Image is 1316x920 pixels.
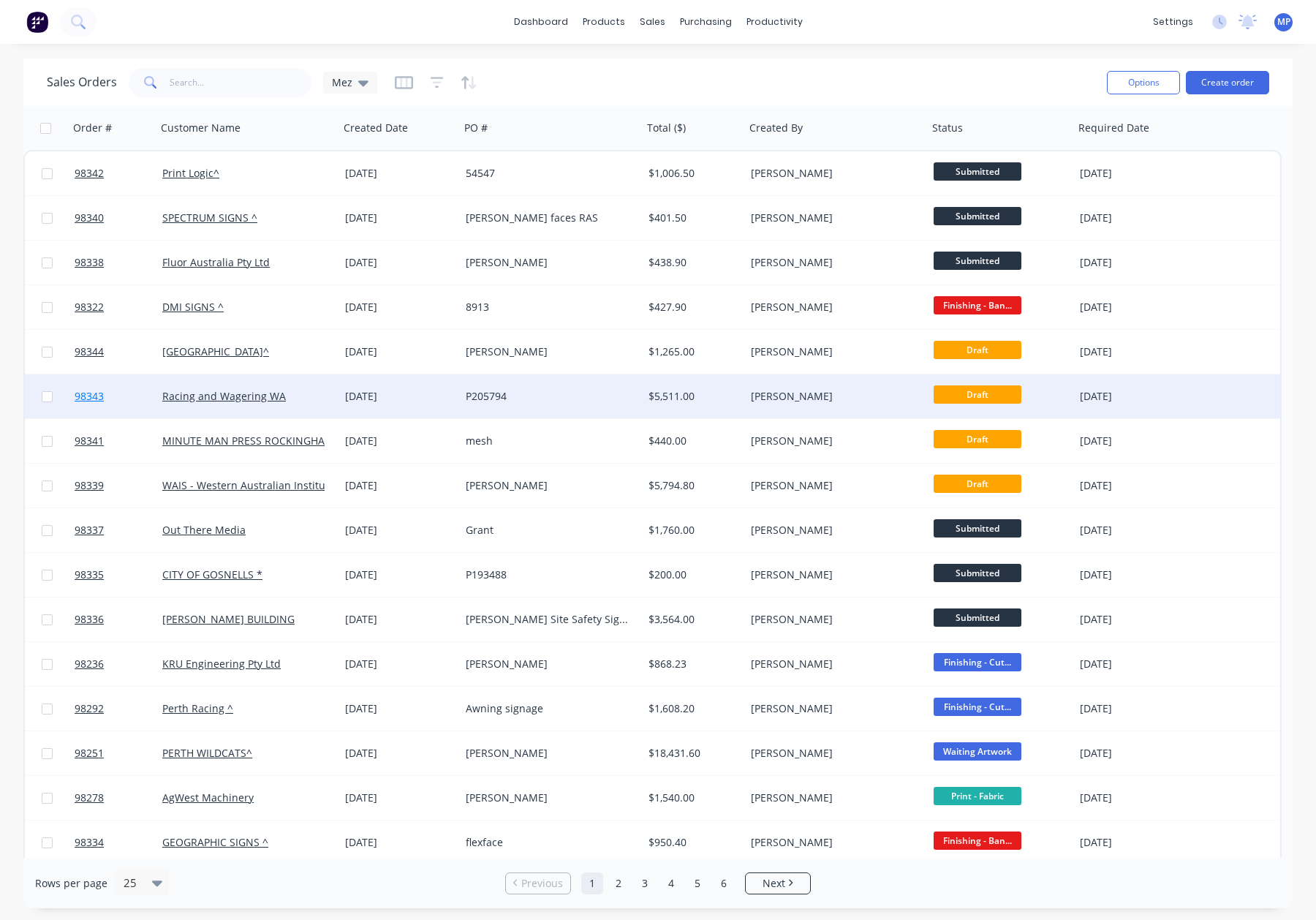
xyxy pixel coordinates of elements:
div: $18,431.60 [648,746,735,761]
div: [PERSON_NAME] [751,523,913,538]
a: 98336 [75,597,162,641]
a: CITY OF GOSNELLS * [162,568,262,581]
div: P205794 [466,389,628,404]
div: [PERSON_NAME] [751,166,913,181]
div: [DATE] [345,255,454,270]
div: Awning signage [466,701,628,716]
a: 98344 [75,330,162,374]
span: Submitted [934,252,1021,270]
span: Draft [934,341,1021,359]
div: [PERSON_NAME] [751,791,913,805]
span: 98335 [75,568,104,582]
span: 98322 [75,300,104,314]
span: Previous [521,876,563,891]
span: 98340 [75,211,104,225]
a: [GEOGRAPHIC_DATA]^ [162,344,269,358]
a: Page 2 [608,872,629,894]
div: $5,511.00 [648,389,735,404]
span: Finishing - Cut... [934,698,1021,716]
div: [PERSON_NAME] [466,791,628,805]
span: 98278 [75,791,104,805]
a: Page 3 [634,872,656,894]
span: Finishing - Cut... [934,653,1021,671]
a: 98340 [75,196,162,240]
div: [DATE] [345,701,454,716]
a: Next page [746,876,810,891]
div: Customer Name [161,121,241,135]
div: [PERSON_NAME] [751,657,913,671]
a: 98342 [75,151,162,195]
div: [DATE] [345,478,454,493]
div: [DATE] [345,568,454,582]
div: [PERSON_NAME] [751,255,913,270]
div: [DATE] [1080,300,1196,314]
span: 98341 [75,434,104,448]
div: [PERSON_NAME] [751,612,913,627]
div: [PERSON_NAME] faces RAS [466,211,628,225]
div: productivity [739,11,810,33]
div: [DATE] [1080,344,1196,359]
span: Next [763,876,785,891]
div: [PERSON_NAME] [466,746,628,761]
div: [DATE] [1080,478,1196,493]
div: [PERSON_NAME] [751,344,913,359]
a: 98236 [75,642,162,686]
button: Create order [1186,71,1269,94]
span: Mez [332,75,352,90]
a: dashboard [507,11,575,33]
div: Grant [466,523,628,538]
a: 98292 [75,687,162,731]
span: Submitted [934,207,1021,225]
div: $401.50 [648,211,735,225]
a: Racing and Wagering WA [162,389,286,403]
div: $200.00 [648,568,735,582]
div: [DATE] [1080,701,1196,716]
span: Finishing - Ban... [934,296,1021,314]
a: GEOGRAPHIC SIGNS ^ [162,835,268,849]
a: SPECTRUM SIGNS ^ [162,211,257,225]
a: WAIS - Western Australian Institute of Sport [162,478,377,492]
a: Out There Media [162,523,246,537]
span: 98343 [75,389,104,404]
h1: Sales Orders [47,75,117,89]
div: [DATE] [345,746,454,761]
div: [DATE] [345,657,454,671]
div: Total ($) [647,121,686,135]
button: Options [1107,71,1180,94]
div: Required Date [1078,121,1149,135]
span: Submitted [934,519,1021,538]
div: P193488 [466,568,628,582]
div: $427.90 [648,300,735,314]
div: flexface [466,835,628,850]
span: 98338 [75,255,104,270]
div: [PERSON_NAME] [466,255,628,270]
div: products [575,11,632,33]
a: 98251 [75,731,162,775]
a: KRU Engineering Pty Ltd [162,657,281,671]
div: [DATE] [345,835,454,850]
a: 98335 [75,553,162,597]
div: [DATE] [345,300,454,314]
span: Submitted [934,608,1021,627]
a: 98343 [75,374,162,418]
div: [DATE] [345,211,454,225]
div: [DATE] [345,434,454,448]
a: PERTH WILDCATS^ [162,746,252,760]
div: 8913 [466,300,628,314]
span: 98336 [75,612,104,627]
span: 98334 [75,835,104,850]
div: [PERSON_NAME] [751,300,913,314]
span: MP [1277,15,1290,29]
div: [PERSON_NAME] [466,657,628,671]
div: 54547 [466,166,628,181]
div: [PERSON_NAME] Site Safety Signage [466,612,628,627]
img: Factory [26,11,48,33]
div: [PERSON_NAME] [751,478,913,493]
span: 98236 [75,657,104,671]
div: Status [932,121,963,135]
div: $3,564.00 [648,612,735,627]
a: 98322 [75,285,162,329]
div: $1,760.00 [648,523,735,538]
div: [PERSON_NAME] [751,389,913,404]
div: [DATE] [1080,255,1196,270]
